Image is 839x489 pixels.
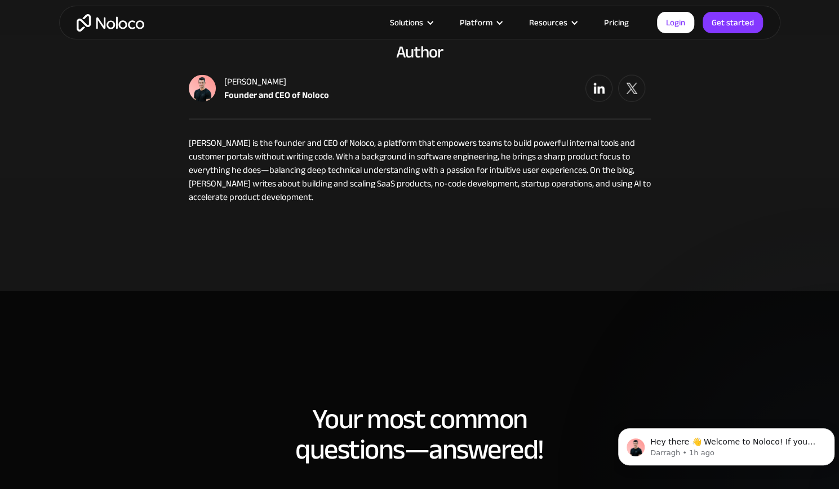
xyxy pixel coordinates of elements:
[703,12,763,33] a: Get started
[224,75,329,88] div: [PERSON_NAME]
[70,404,769,465] h2: Your most common questions—answered!
[515,15,590,30] div: Resources
[460,15,492,30] div: Platform
[529,15,567,30] div: Resources
[376,15,446,30] div: Solutions
[390,15,423,30] div: Solutions
[446,15,515,30] div: Platform
[77,14,144,32] a: home
[657,12,694,33] a: Login
[189,136,651,204] p: [PERSON_NAME] is the founder and CEO of Noloco, a platform that empowers teams to build powerful ...
[189,40,651,64] h3: Author
[614,404,839,483] iframe: Intercom notifications message
[224,88,329,102] div: Founder and CEO of Noloco
[590,15,643,30] a: Pricing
